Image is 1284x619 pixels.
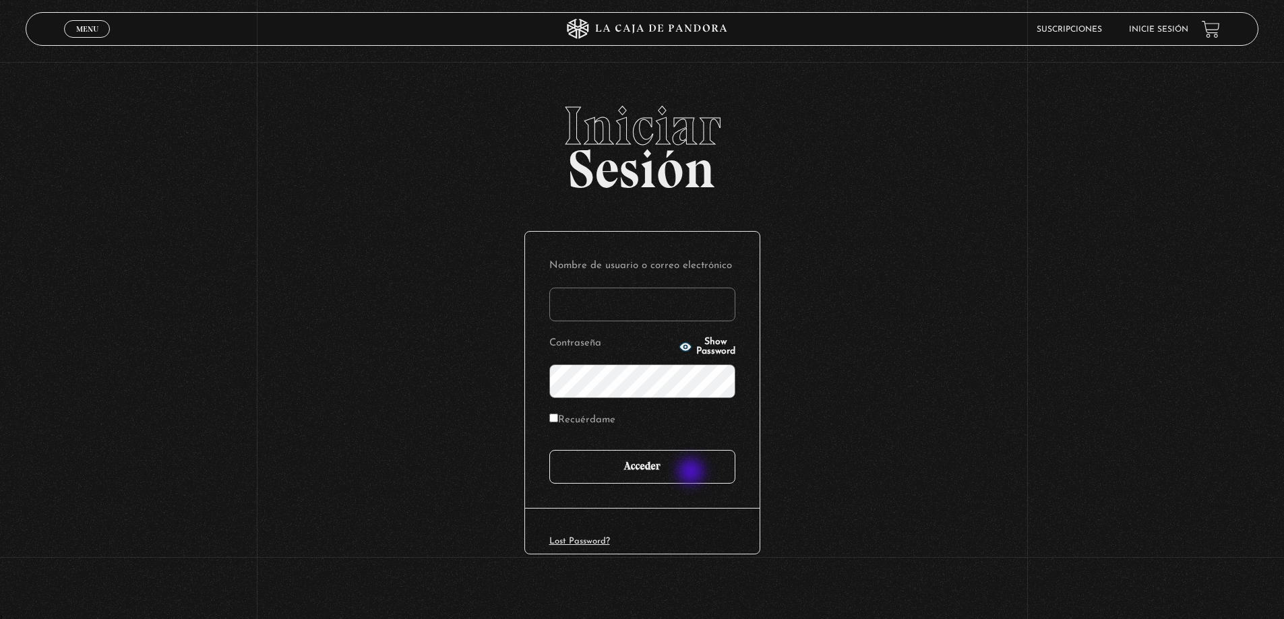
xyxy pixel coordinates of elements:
span: Cerrar [71,36,103,46]
label: Recuérdame [549,410,615,431]
a: View your shopping cart [1202,20,1220,38]
input: Acceder [549,450,735,484]
label: Contraseña [549,333,675,354]
a: Lost Password? [549,537,610,546]
span: Menu [76,25,98,33]
button: Show Password [679,337,735,356]
h2: Sesión [26,99,1258,185]
input: Recuérdame [549,414,558,422]
a: Inicie sesión [1129,26,1188,34]
span: Show Password [696,337,735,356]
span: Iniciar [26,99,1258,153]
label: Nombre de usuario o correo electrónico [549,256,735,277]
a: Suscripciones [1037,26,1102,34]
